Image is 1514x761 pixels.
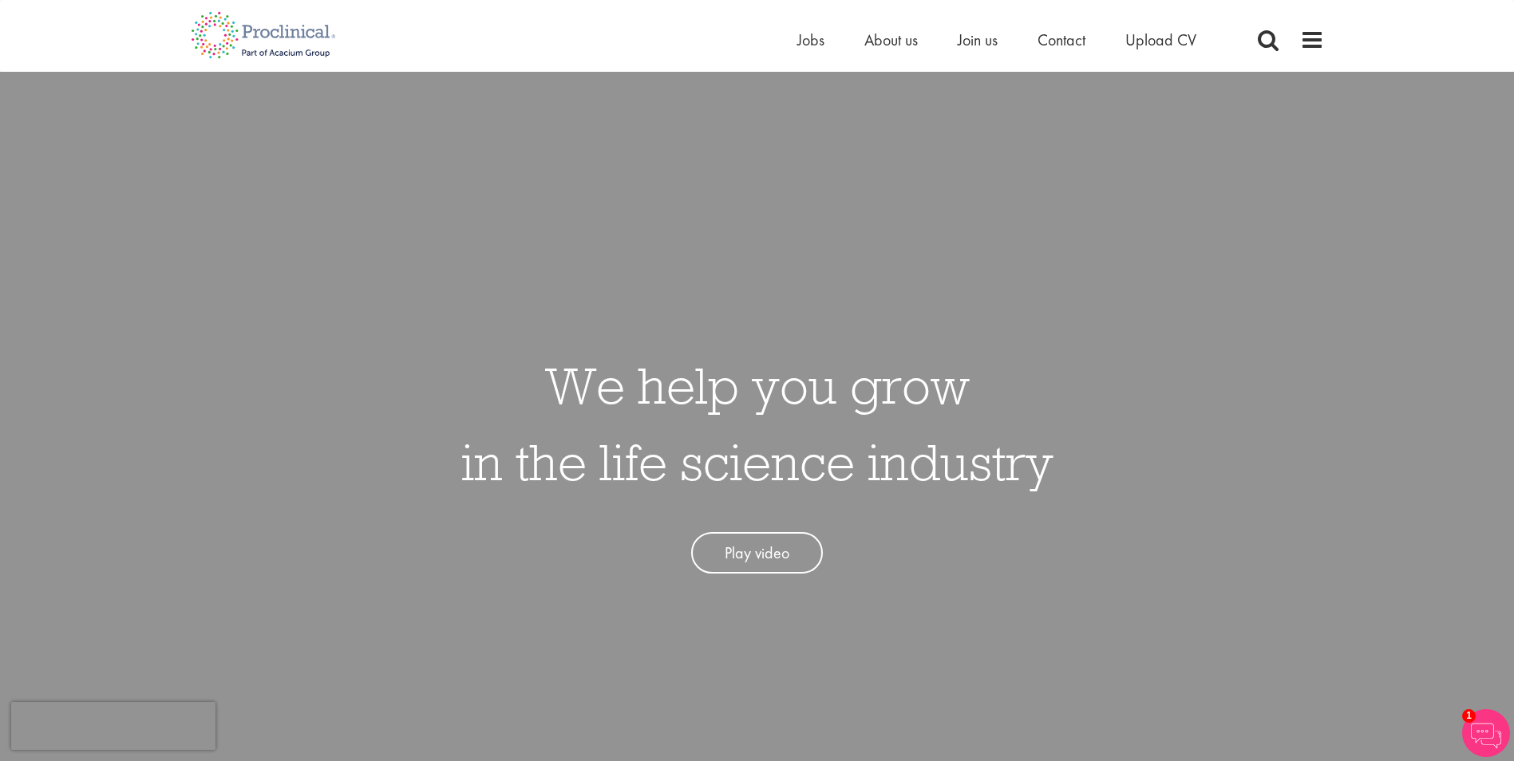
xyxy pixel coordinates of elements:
span: 1 [1462,709,1476,723]
a: About us [864,30,918,50]
a: Upload CV [1125,30,1196,50]
a: Join us [958,30,998,50]
a: Jobs [797,30,824,50]
a: Play video [691,532,823,574]
a: Contact [1038,30,1085,50]
img: Chatbot [1462,709,1510,757]
h1: We help you grow in the life science industry [461,347,1053,500]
